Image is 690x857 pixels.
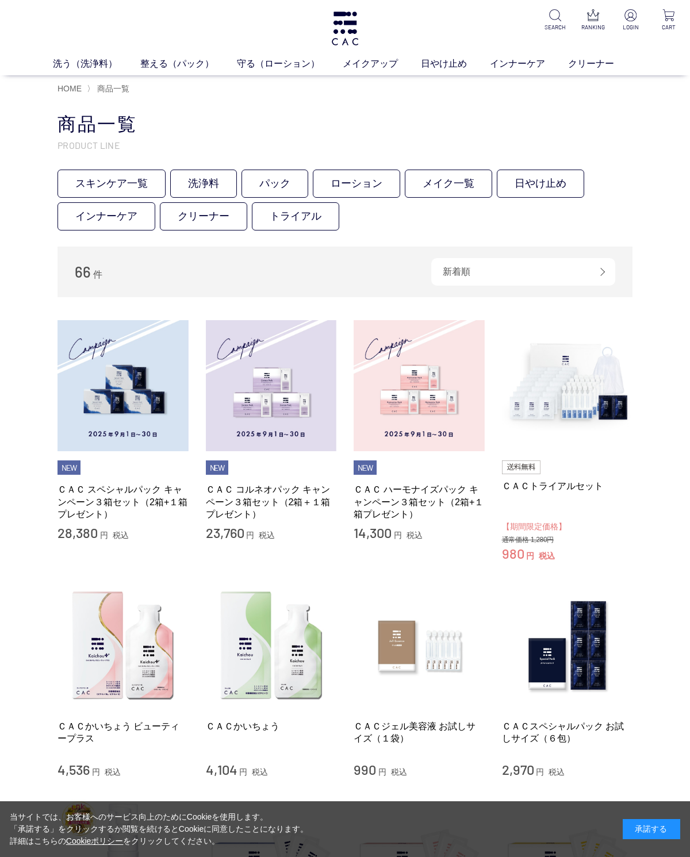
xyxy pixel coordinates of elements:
[97,84,129,93] span: 商品一覧
[354,761,376,778] span: 990
[246,531,254,540] span: 円
[549,767,565,777] span: 税込
[391,767,407,777] span: 税込
[206,580,337,711] img: ＣＡＣかいちょう
[57,84,82,93] a: HOME
[259,531,275,540] span: 税込
[502,320,633,451] img: ＣＡＣトライアルセット
[657,9,681,32] a: CART
[581,23,605,32] p: RANKING
[93,270,102,279] span: 件
[57,720,189,745] a: ＣＡＣかいちょう ビューティープラス
[421,57,490,71] a: 日やけ止め
[407,531,423,540] span: 税込
[206,460,229,475] li: NEW
[581,9,605,32] a: RANKING
[206,320,337,451] img: ＣＡＣ コルネオパック キャンペーン３箱セット（2箱＋１箱プレゼント）
[619,9,643,32] a: LOGIN
[313,170,400,198] a: ローション
[75,263,91,280] span: 66
[431,258,615,286] div: 新着順
[57,761,90,778] span: 4,536
[206,720,337,732] a: ＣＡＣかいちょう
[623,819,680,839] div: 承諾する
[170,170,237,198] a: 洗浄料
[619,23,643,32] p: LOGIN
[57,320,189,451] img: ＣＡＣ スペシャルパック キャンペーン３箱セット（2箱+１箱プレゼント）
[57,460,80,475] li: NEW
[502,580,633,711] img: ＣＡＣスペシャルパック お試しサイズ（６包）
[354,320,485,451] img: ＣＡＣ ハーモナイズパック キャンペーン３箱セット（2箱+１箱プレゼント）
[526,551,534,560] span: 円
[354,720,485,745] a: ＣＡＣジェル美容液 お試しサイズ（１袋）
[95,84,129,93] a: 商品一覧
[160,202,247,230] a: クリーナー
[113,531,129,540] span: 税込
[343,57,421,71] a: メイクアップ
[252,202,339,230] a: トライアル
[140,57,237,71] a: 整える（パック）
[502,480,633,492] a: ＣＡＣトライアルセット
[405,170,492,198] a: メイク一覧
[53,57,140,71] a: 洗う（洗浄料）
[92,767,100,777] span: 円
[66,836,124,846] a: Cookieポリシー
[87,83,132,94] li: 〉
[502,545,524,562] span: 980
[241,170,308,198] a: パック
[57,524,98,541] span: 28,380
[57,170,166,198] a: スキンケア一覧
[237,57,343,71] a: 守る（ローション）
[206,483,337,520] a: ＣＡＣ コルネオパック キャンペーン３箱セット（2箱＋１箱プレゼント）
[206,524,244,541] span: 23,760
[100,531,108,540] span: 円
[543,23,567,32] p: SEARCH
[502,536,633,545] div: 通常価格 1,280円
[105,767,121,777] span: 税込
[490,57,568,71] a: インナーケア
[568,57,637,71] a: クリーナー
[57,112,632,137] h1: 商品一覧
[206,761,237,778] span: 4,104
[57,580,189,711] img: ＣＡＣかいちょう ビューティープラス
[539,551,555,560] span: 税込
[394,531,402,540] span: 円
[502,460,541,474] img: 送料無料
[354,483,485,520] a: ＣＡＣ ハーモナイズパック キャンペーン３箱セット（2箱+１箱プレゼント）
[354,460,377,475] li: NEW
[57,202,155,230] a: インナーケア
[239,767,247,777] span: 円
[378,767,386,777] span: 円
[657,23,681,32] p: CART
[57,483,189,520] a: ＣＡＣ スペシャルパック キャンペーン３箱セット（2箱+１箱プレゼント）
[330,11,360,45] img: logo
[543,9,567,32] a: SEARCH
[497,170,584,198] a: 日やけ止め
[502,720,633,745] a: ＣＡＣスペシャルパック お試しサイズ（６包）
[354,524,392,541] span: 14,300
[354,580,485,711] img: ＣＡＣジェル美容液 お試しサイズ（１袋）
[10,811,309,847] div: 当サイトでは、お客様へのサービス向上のためにCookieを使用します。 「承諾する」をクリックするか閲覧を続けるとCookieに同意したことになります。 詳細はこちらの をクリックしてください。
[502,520,633,533] div: 【期間限定価格】
[502,761,534,778] span: 2,970
[57,139,632,151] p: PRODUCT LINE
[252,767,268,777] span: 税込
[536,767,544,777] span: 円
